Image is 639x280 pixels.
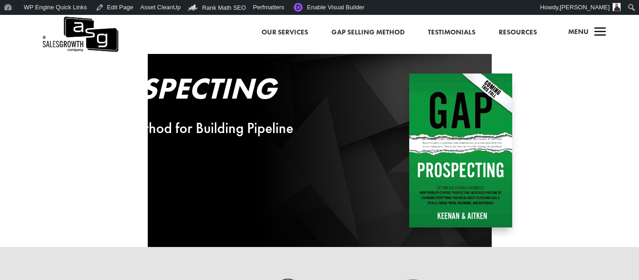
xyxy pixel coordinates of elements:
[499,27,537,39] a: Resources
[14,149,103,172] a: Get Every Update
[14,73,330,108] h2: Gap Prospecting
[261,27,308,39] a: Our Services
[591,23,610,42] span: a
[409,73,512,227] img: Gap Prospecting - Coming This Fall
[560,4,610,11] span: [PERSON_NAME]
[14,123,330,134] div: A Problem-Centric Method for Building Pipeline
[331,27,405,39] a: Gap Selling Method
[428,27,475,39] a: Testimonials
[202,4,246,11] span: Rank Math SEO
[41,15,118,54] a: A Sales Growth Company Logo
[568,27,589,36] span: Menu
[41,15,118,54] img: ASG Co. Logo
